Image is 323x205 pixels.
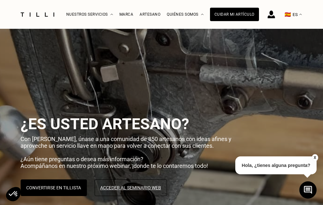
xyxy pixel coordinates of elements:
[201,14,204,15] img: Menú desplegable sobre
[167,0,204,29] div: Quiénes somos
[18,12,57,17] img: Servicio de sastrería Tilli logo
[235,156,317,174] p: Hola, ¿tienes alguna pregunta?
[268,11,275,18] img: Icono de inicio de sesión
[299,14,302,15] img: menu déroulant
[140,12,160,17] a: Artesano
[20,179,87,196] button: Convertirse en Tillista
[110,14,113,15] img: Menú desplegable
[285,12,291,18] span: 🇪🇸
[281,0,305,29] button: 🇪🇸 ES
[20,162,208,169] span: Acompáñanos en nuestro próximo webinar, ¡donde te lo contaremos todo!
[94,179,167,196] a: Acceder al seminario web
[20,136,231,149] span: Con [PERSON_NAME], únase a una comunidad de 850 artesanos con ideas afines y aproveche un servici...
[119,12,133,17] a: Marca
[66,0,113,29] div: Nuestros servicios
[20,156,143,162] span: ¿Aún tiene preguntas o desea más información?
[312,154,318,161] button: X
[20,115,189,133] span: ¿Es usted artesano?
[210,8,259,21] a: Cuidar mi artículo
